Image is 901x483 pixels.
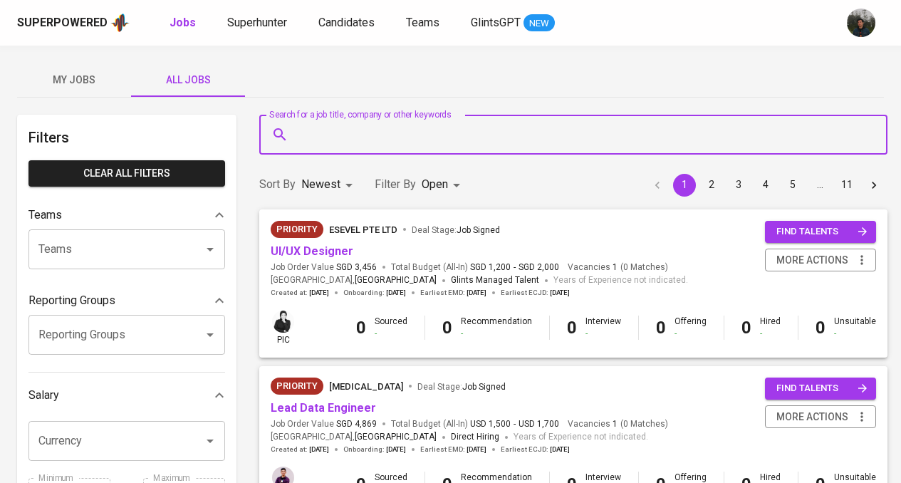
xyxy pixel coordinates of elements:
[391,418,559,430] span: Total Budget (All-In)
[776,251,848,269] span: more actions
[271,288,329,298] span: Created at :
[834,316,876,340] div: Unsuitable
[40,165,214,182] span: Clear All filters
[585,328,621,340] div: -
[355,274,437,288] span: [GEOGRAPHIC_DATA]
[727,174,750,197] button: Go to page 3
[501,445,570,455] span: Earliest ECJD :
[765,249,876,272] button: more actions
[271,378,323,395] div: New Job received from Demand Team
[776,224,868,240] span: find talents
[200,239,220,259] button: Open
[808,177,831,192] div: …
[336,418,377,430] span: SGD 4,869
[644,174,887,197] nav: pagination navigation
[227,16,287,29] span: Superhunter
[28,292,115,309] p: Reporting Groups
[140,71,236,89] span: All Jobs
[329,381,403,392] span: [MEDICAL_DATA]
[271,379,323,393] span: Priority
[847,9,875,37] img: glenn@glints.com
[28,207,62,224] p: Teams
[200,325,220,345] button: Open
[514,418,516,430] span: -
[765,221,876,243] button: find talents
[375,328,407,340] div: -
[553,274,688,288] span: Years of Experience not indicated.
[863,174,885,197] button: Go to next page
[567,318,577,338] b: 0
[519,418,559,430] span: USD 1,700
[776,380,868,397] span: find talents
[17,12,130,33] a: Superpoweredapp logo
[271,221,323,238] div: New Job received from Demand Team
[271,401,376,415] a: Lead Data Engineer
[356,318,366,338] b: 0
[675,328,707,340] div: -
[461,316,532,340] div: Recommendation
[675,316,707,340] div: Offering
[386,288,406,298] span: [DATE]
[422,177,448,191] span: Open
[336,261,377,274] span: SGD 3,456
[835,174,858,197] button: Go to page 11
[765,378,876,400] button: find talents
[301,176,340,193] p: Newest
[501,288,570,298] span: Earliest ECJD :
[741,318,751,338] b: 0
[776,408,848,426] span: more actions
[301,172,358,198] div: Newest
[170,16,196,29] b: Jobs
[271,418,377,430] span: Job Order Value
[585,316,621,340] div: Interview
[26,71,123,89] span: My Jobs
[343,445,406,455] span: Onboarding :
[760,316,781,340] div: Hired
[28,387,59,404] p: Salary
[343,288,406,298] span: Onboarding :
[271,445,329,455] span: Created at :
[524,16,555,31] span: NEW
[765,405,876,429] button: more actions
[610,418,618,430] span: 1
[28,201,225,229] div: Teams
[451,275,539,285] span: Glints Managed Talent
[271,430,437,445] span: [GEOGRAPHIC_DATA] ,
[355,430,437,445] span: [GEOGRAPHIC_DATA]
[375,176,416,193] p: Filter By
[28,286,225,315] div: Reporting Groups
[110,12,130,33] img: app logo
[386,445,406,455] span: [DATE]
[457,225,500,235] span: Job Signed
[467,288,486,298] span: [DATE]
[514,430,648,445] span: Years of Experience not indicated.
[442,318,452,338] b: 0
[406,16,439,29] span: Teams
[420,288,486,298] span: Earliest EMD :
[318,14,377,32] a: Candidates
[470,261,511,274] span: SGD 1,200
[271,244,353,258] a: UI/UX Designer
[375,316,407,340] div: Sourced
[656,318,666,338] b: 0
[834,328,876,340] div: -
[318,16,375,29] span: Candidates
[760,328,781,340] div: -
[754,174,777,197] button: Go to page 4
[568,261,668,274] span: Vacancies ( 0 Matches )
[309,445,329,455] span: [DATE]
[420,445,486,455] span: Earliest EMD :
[271,274,437,288] span: [GEOGRAPHIC_DATA] ,
[422,172,465,198] div: Open
[700,174,723,197] button: Go to page 2
[467,445,486,455] span: [DATE]
[170,14,199,32] a: Jobs
[471,16,521,29] span: GlintsGPT
[309,288,329,298] span: [DATE]
[550,288,570,298] span: [DATE]
[17,15,108,31] div: Superpowered
[391,261,559,274] span: Total Budget (All-In)
[406,14,442,32] a: Teams
[329,224,397,235] span: ESEVEL PTE LTD
[461,328,532,340] div: -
